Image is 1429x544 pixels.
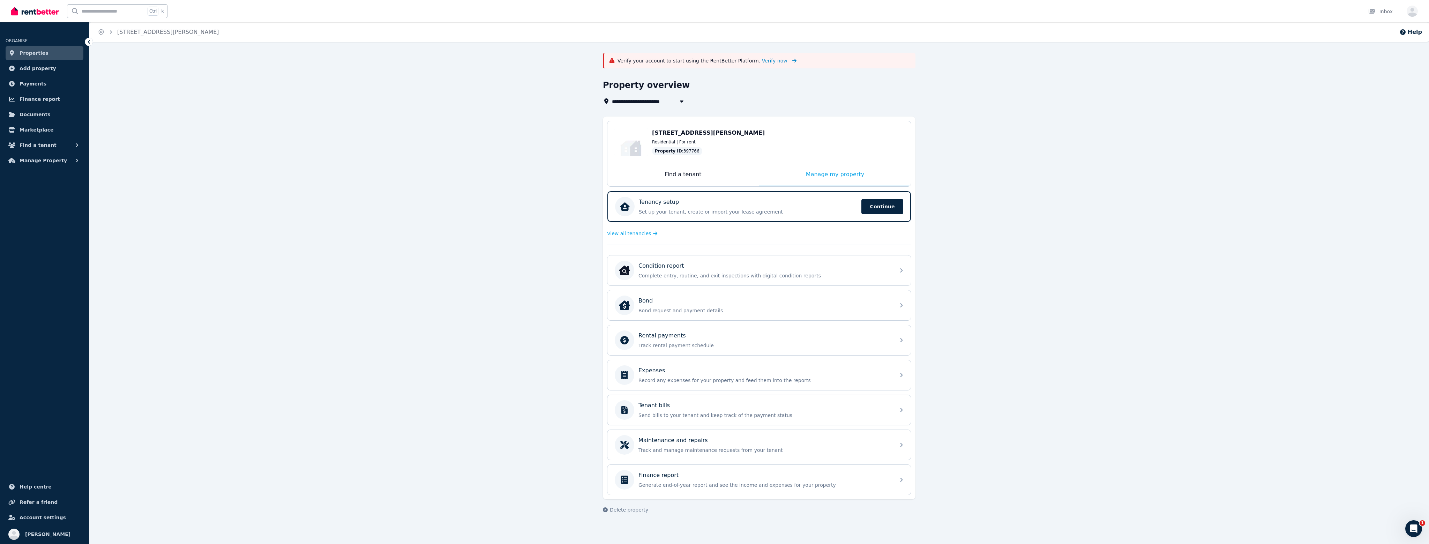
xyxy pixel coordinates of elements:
[652,129,765,136] span: [STREET_ADDRESS][PERSON_NAME]
[148,7,158,16] span: Ctrl
[603,80,690,91] h1: Property overview
[762,57,787,64] span: Verify now
[619,300,630,311] img: Bond
[652,139,696,145] span: Residential | For rent
[638,377,891,384] p: Record any expenses for your property and feed them into the reports
[638,297,653,305] p: Bond
[638,331,686,340] p: Rental payments
[610,506,648,513] span: Delete property
[638,262,684,270] p: Condition report
[6,123,83,137] a: Marketplace
[20,110,51,119] span: Documents
[6,138,83,152] button: Find a tenant
[20,141,57,149] span: Find a tenant
[607,360,911,390] a: ExpensesRecord any expenses for your property and feed them into the reports
[20,64,56,73] span: Add property
[20,156,67,165] span: Manage Property
[861,199,903,214] span: Continue
[638,401,670,410] p: Tenant bills
[1368,8,1393,15] div: Inbox
[619,265,630,276] img: Condition report
[6,46,83,60] a: Properties
[6,77,83,91] a: Payments
[20,126,53,134] span: Marketplace
[6,61,83,75] a: Add property
[603,506,648,513] button: Delete property
[639,198,679,206] p: Tenancy setup
[759,163,911,186] div: Manage my property
[1405,520,1422,537] iframe: Intercom live chat
[638,436,708,445] p: Maintenance and repairs
[762,57,796,64] a: Verify now
[20,513,66,522] span: Account settings
[1420,520,1425,526] span: 1
[638,342,891,349] p: Track rental payment schedule
[618,57,796,64] p: Verify your account to start using the RentBetter Platform.
[6,38,28,43] span: ORGANISE
[607,163,759,186] div: Find a tenant
[638,366,665,375] p: Expenses
[638,482,891,489] p: Generate end-of-year report and see the income and expenses for your property
[20,49,48,57] span: Properties
[639,208,857,215] p: Set up your tenant, create or import your lease agreement
[6,511,83,524] a: Account settings
[6,107,83,121] a: Documents
[6,92,83,106] a: Finance report
[638,471,679,479] p: Finance report
[89,22,227,42] nav: Breadcrumb
[11,6,59,16] img: RentBetter
[20,95,60,103] span: Finance report
[638,272,891,279] p: Complete entry, routine, and exit inspections with digital condition reports
[652,147,702,155] div: : 397766
[6,480,83,494] a: Help centre
[20,483,52,491] span: Help centre
[20,80,46,88] span: Payments
[607,430,911,460] a: Maintenance and repairsTrack and manage maintenance requests from your tenant
[6,154,83,167] button: Manage Property
[20,498,58,506] span: Refer a friend
[607,395,911,425] a: Tenant billsSend bills to your tenant and keep track of the payment status
[607,465,911,495] a: Finance reportGenerate end-of-year report and see the income and expenses for your property
[607,230,651,237] span: View all tenancies
[638,412,891,419] p: Send bills to your tenant and keep track of the payment status
[607,230,658,237] a: View all tenancies
[607,290,911,320] a: BondBondBond request and payment details
[117,29,219,35] a: [STREET_ADDRESS][PERSON_NAME]
[1399,28,1422,36] button: Help
[655,148,682,154] span: Property ID
[161,8,164,14] span: k
[607,191,911,222] a: Tenancy setupSet up your tenant, create or import your lease agreementContinue
[25,530,70,538] span: [PERSON_NAME]
[607,325,911,355] a: Rental paymentsTrack rental payment schedule
[638,447,891,454] p: Track and manage maintenance requests from your tenant
[607,255,911,285] a: Condition reportCondition reportComplete entry, routine, and exit inspections with digital condit...
[6,495,83,509] a: Refer a friend
[638,307,891,314] p: Bond request and payment details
